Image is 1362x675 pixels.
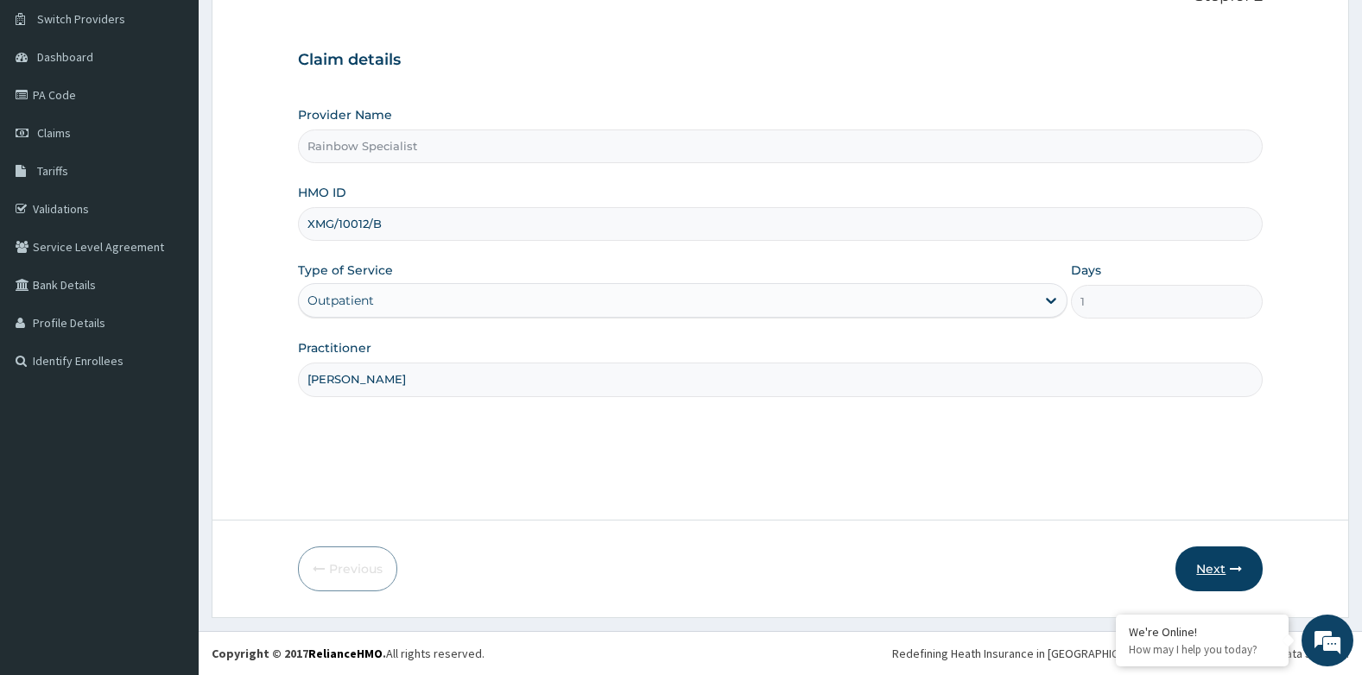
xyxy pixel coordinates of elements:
[212,646,386,661] strong: Copyright © 2017 .
[32,86,70,129] img: d_794563401_company_1708531726252_794563401
[283,9,325,50] div: Minimize live chat window
[37,11,125,27] span: Switch Providers
[298,546,397,591] button: Previous
[298,339,371,356] label: Practitioner
[892,645,1349,662] div: Redefining Heath Insurance in [GEOGRAPHIC_DATA] using Telemedicine and Data Science!
[1175,546,1263,591] button: Next
[298,51,1264,70] h3: Claim details
[298,363,1264,396] input: Enter Name
[298,106,392,123] label: Provider Name
[9,471,329,532] textarea: Type your message and hit 'Enter'
[307,292,374,309] div: Outpatient
[308,646,383,661] a: RelianceHMO
[90,97,290,119] div: Chat with us now
[1129,624,1276,640] div: We're Online!
[298,262,393,279] label: Type of Service
[1129,642,1276,657] p: How may I help you today?
[298,184,346,201] label: HMO ID
[37,49,93,65] span: Dashboard
[37,125,71,141] span: Claims
[100,218,238,392] span: We're online!
[37,163,68,179] span: Tariffs
[1071,262,1101,279] label: Days
[199,631,1362,675] footer: All rights reserved.
[298,207,1264,241] input: Enter HMO ID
